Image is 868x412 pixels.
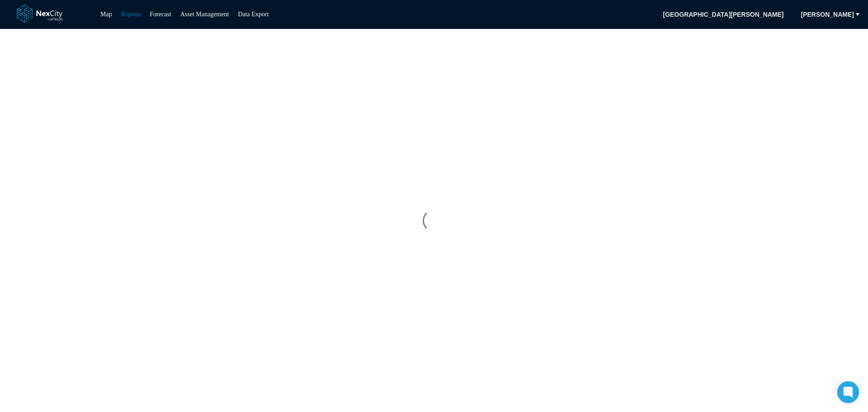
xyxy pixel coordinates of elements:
a: Data Export [238,11,269,18]
a: Map [100,11,112,18]
span: [PERSON_NAME] [801,10,854,19]
a: Forecast [150,11,171,18]
button: [PERSON_NAME] [795,7,860,22]
a: Reports [121,11,141,18]
span: [GEOGRAPHIC_DATA][PERSON_NAME] [657,7,789,22]
a: Asset Management [180,11,229,18]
